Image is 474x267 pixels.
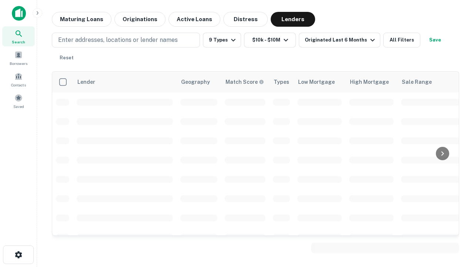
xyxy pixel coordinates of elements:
button: $10k - $10M [244,33,296,47]
button: Lenders [271,12,315,27]
h6: Match Score [226,78,263,86]
button: Reset [55,50,79,65]
th: Low Mortgage [294,72,346,92]
div: Types [274,78,289,86]
button: Originations [114,12,166,27]
button: Maturing Loans [52,12,111,27]
span: Saved [13,103,24,109]
a: Contacts [2,69,35,89]
div: Sale Range [402,78,432,86]
span: Borrowers [10,60,27,66]
a: Borrowers [2,48,35,68]
div: High Mortgage [350,78,389,86]
img: capitalize-icon.png [12,6,26,21]
span: Search [12,39,25,45]
th: Capitalize uses an advanced AI algorithm to match your search with the best lender. The match sco... [221,72,269,92]
button: Active Loans [168,12,220,27]
button: Enter addresses, locations or lender names [52,33,200,47]
th: Sale Range [397,72,464,92]
div: Capitalize uses an advanced AI algorithm to match your search with the best lender. The match sco... [226,78,264,86]
button: Originated Last 6 Months [299,33,380,47]
a: Saved [2,91,35,111]
button: 9 Types [203,33,241,47]
button: Save your search to get updates of matches that match your search criteria. [423,33,447,47]
th: High Mortgage [346,72,397,92]
iframe: Chat Widget [437,208,474,243]
th: Types [269,72,294,92]
div: Geography [181,78,210,86]
th: Geography [177,72,221,92]
p: Enter addresses, locations or lender names [58,36,178,44]
span: Contacts [11,82,26,88]
a: Search [2,26,35,46]
th: Lender [73,72,177,92]
button: Distress [223,12,268,27]
div: Low Mortgage [298,78,335,86]
div: Lender [77,78,95,86]
div: Originated Last 6 Months [305,36,377,44]
button: All Filters [383,33,420,47]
